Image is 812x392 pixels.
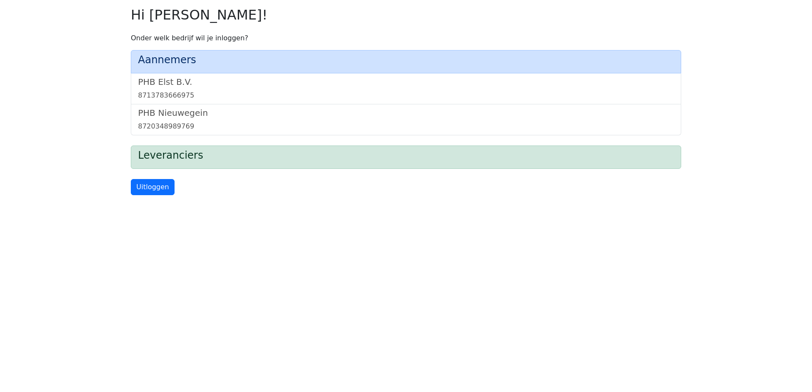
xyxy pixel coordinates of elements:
[138,77,674,87] h5: PHB Elst B.V.
[138,108,674,132] a: PHB Nieuwegein8720348989769
[138,108,674,118] h5: PHB Nieuwegein
[138,90,674,101] div: 8713783666975
[131,33,681,43] p: Onder welk bedrijf wil je inloggen?
[138,77,674,101] a: PHB Elst B.V.8713783666975
[131,7,681,23] h2: Hi [PERSON_NAME]!
[138,54,674,66] h4: Aannemers
[131,179,175,195] a: Uitloggen
[138,149,674,162] h4: Leveranciers
[138,121,674,132] div: 8720348989769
